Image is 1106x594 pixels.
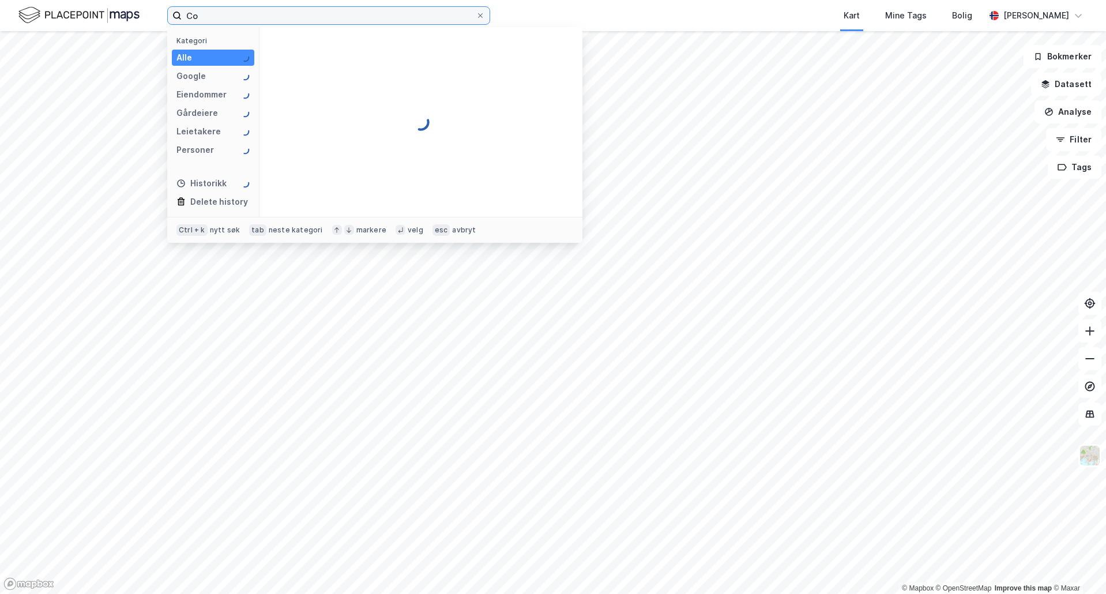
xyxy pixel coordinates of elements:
[240,145,250,155] img: spinner.a6d8c91a73a9ac5275cf975e30b51cfb.svg
[240,127,250,136] img: spinner.a6d8c91a73a9ac5275cf975e30b51cfb.svg
[1024,45,1101,68] button: Bokmerker
[176,224,208,236] div: Ctrl + k
[1034,100,1101,123] button: Analyse
[902,584,934,592] a: Mapbox
[1079,445,1101,467] img: Z
[1003,9,1069,22] div: [PERSON_NAME]
[176,88,227,101] div: Eiendommer
[176,125,221,138] div: Leietakere
[412,113,430,131] img: spinner.a6d8c91a73a9ac5275cf975e30b51cfb.svg
[190,195,248,209] div: Delete history
[182,7,476,24] input: Søk på adresse, matrikkel, gårdeiere, leietakere eller personer
[356,225,386,235] div: markere
[240,108,250,118] img: spinner.a6d8c91a73a9ac5275cf975e30b51cfb.svg
[3,577,54,591] a: Mapbox homepage
[249,224,266,236] div: tab
[176,69,206,83] div: Google
[176,36,254,45] div: Kategori
[176,176,227,190] div: Historikk
[176,143,214,157] div: Personer
[885,9,927,22] div: Mine Tags
[844,9,860,22] div: Kart
[176,51,192,65] div: Alle
[1048,539,1106,594] iframe: Chat Widget
[1031,73,1101,96] button: Datasett
[452,225,476,235] div: avbryt
[1046,128,1101,151] button: Filter
[269,225,323,235] div: neste kategori
[240,72,250,81] img: spinner.a6d8c91a73a9ac5275cf975e30b51cfb.svg
[936,584,992,592] a: OpenStreetMap
[18,5,140,25] img: logo.f888ab2527a4732fd821a326f86c7f29.svg
[240,53,250,62] img: spinner.a6d8c91a73a9ac5275cf975e30b51cfb.svg
[432,224,450,236] div: esc
[1048,539,1106,594] div: Kontrollprogram for chat
[995,584,1052,592] a: Improve this map
[1048,156,1101,179] button: Tags
[210,225,240,235] div: nytt søk
[952,9,972,22] div: Bolig
[240,179,250,188] img: spinner.a6d8c91a73a9ac5275cf975e30b51cfb.svg
[176,106,218,120] div: Gårdeiere
[408,225,423,235] div: velg
[240,90,250,99] img: spinner.a6d8c91a73a9ac5275cf975e30b51cfb.svg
